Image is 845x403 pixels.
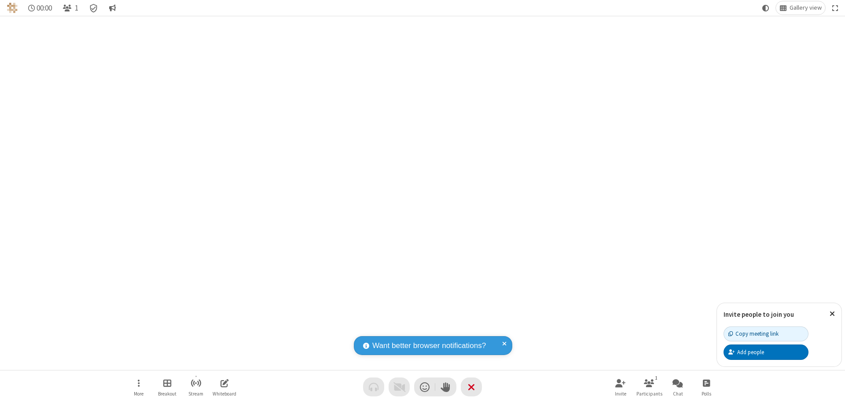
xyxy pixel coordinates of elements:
button: Copy meeting link [724,326,808,341]
img: QA Selenium DO NOT DELETE OR CHANGE [7,3,18,13]
span: Polls [702,391,711,396]
button: Start streaming [183,374,209,399]
button: Open menu [125,374,152,399]
button: Open participant list [59,1,82,15]
span: Whiteboard [213,391,236,396]
button: Invite participants (⌘+Shift+I) [607,374,634,399]
span: 1 [75,4,78,12]
span: Invite [615,391,626,396]
div: Copy meeting link [728,330,779,338]
label: Invite people to join you [724,310,794,319]
div: 1 [653,374,660,382]
span: Chat [673,391,683,396]
button: Audio problem - check your Internet connection or call by phone [363,377,384,396]
button: Video [389,377,410,396]
span: More [134,391,143,396]
button: Open shared whiteboard [211,374,238,399]
button: Raise hand [435,377,456,396]
button: Open participant list [636,374,662,399]
button: End or leave meeting [461,377,482,396]
button: Open chat [665,374,691,399]
span: Breakout [158,391,176,396]
button: Send a reaction [414,377,435,396]
span: 00:00 [37,4,52,12]
div: Meeting details Encryption enabled [85,1,102,15]
button: Add people [724,344,808,359]
button: Close popover [823,303,841,325]
button: Manage Breakout Rooms [154,374,180,399]
div: Timer [25,1,56,15]
button: Conversation [105,1,119,15]
span: Gallery view [790,4,822,11]
button: Open poll [693,374,720,399]
button: Using system theme [759,1,773,15]
span: Stream [188,391,203,396]
span: Participants [636,391,662,396]
button: Change layout [776,1,825,15]
button: Fullscreen [829,1,842,15]
span: Want better browser notifications? [372,340,486,352]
